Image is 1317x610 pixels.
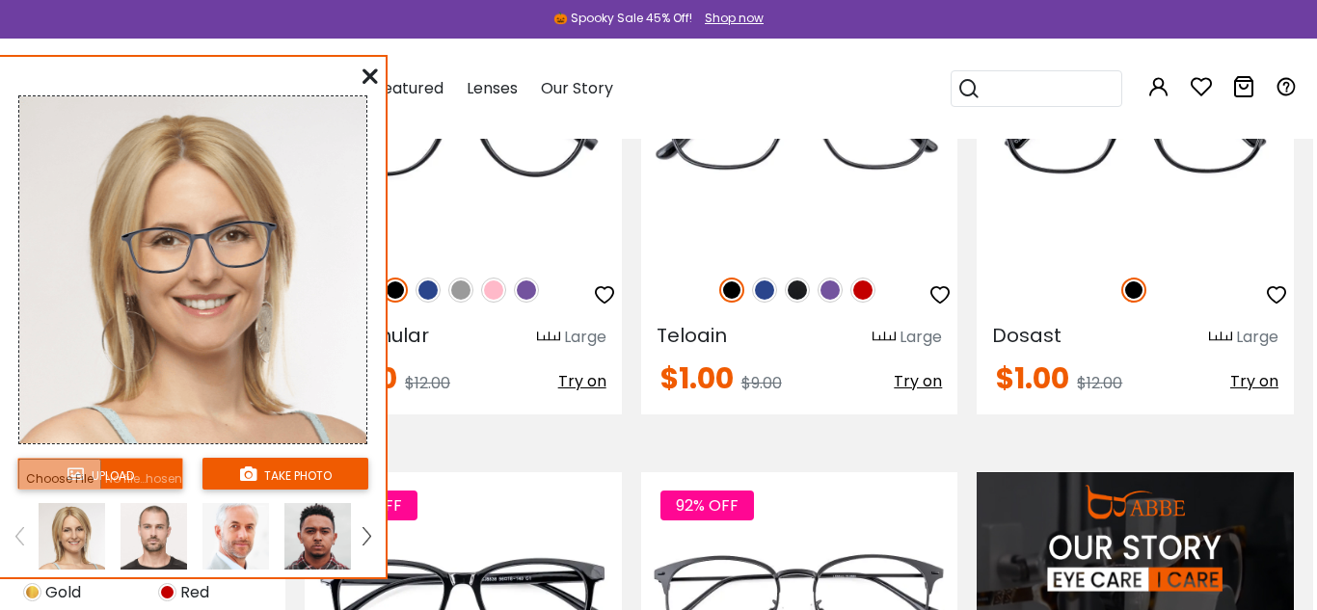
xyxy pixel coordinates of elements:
[900,326,942,349] div: Large
[894,364,942,399] button: Try on
[363,527,370,544] img: right.png
[158,583,176,601] img: Red
[112,199,288,296] img: original.png
[374,77,443,99] span: Featured
[850,278,875,303] img: Red
[752,278,777,303] img: Blue
[558,370,606,392] span: Try on
[416,278,441,303] img: Blue
[1230,364,1278,399] button: Try on
[383,278,408,303] img: Black
[553,10,692,27] div: 🎃 Spooky Sale 45% Off!
[180,581,209,604] span: Red
[705,10,764,27] div: Shop now
[537,331,560,345] img: size ruler
[202,458,368,490] button: take photo
[660,358,734,399] span: $1.00
[1209,331,1232,345] img: size ruler
[23,583,41,601] img: Gold
[719,278,744,303] img: Black
[541,77,613,99] span: Our Story
[1121,278,1146,303] img: Black
[996,358,1069,399] span: $1.00
[992,322,1062,349] span: Dosast
[894,370,942,392] span: Try on
[121,503,187,570] img: tryonModel5.png
[660,491,754,520] span: 92% OFF
[202,503,269,570] img: tryonModel8.png
[1236,326,1278,349] div: Large
[514,278,539,303] img: Purple
[481,278,506,303] img: Pink
[657,322,727,349] span: Teloain
[284,503,351,570] img: tryonModel2.png
[19,96,366,443] img: tryonModel7.png
[695,10,764,26] a: Shop now
[873,331,896,345] img: size ruler
[39,503,105,570] img: tryonModel7.png
[741,372,782,394] span: $9.00
[448,278,473,303] img: Gray
[17,458,183,490] button: upload
[15,527,23,544] img: left.png
[564,326,606,349] div: Large
[558,364,606,399] button: Try on
[467,77,518,99] span: Lenses
[818,278,843,303] img: Purple
[405,372,450,394] span: $12.00
[1077,372,1122,394] span: $12.00
[1230,370,1278,392] span: Try on
[45,581,81,604] span: Gold
[785,278,810,303] img: Matte Black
